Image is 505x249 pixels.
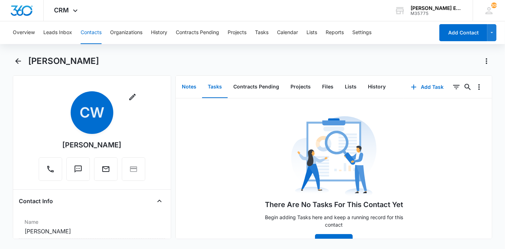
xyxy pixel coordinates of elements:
h4: Contact Info [19,197,53,205]
div: account id [411,11,462,16]
div: Name[PERSON_NAME] [19,215,165,239]
label: Name [25,218,159,226]
button: Organizations [110,21,142,44]
h1: There Are No Tasks For This Contact Yet [265,199,403,210]
div: account name [411,5,462,11]
button: Projects [228,21,246,44]
button: Call [39,157,62,181]
div: [PERSON_NAME] [62,140,121,150]
img: No Data [291,114,376,199]
span: CRM [54,6,69,14]
button: Tasks [202,76,228,98]
button: Contracts Pending [176,21,219,44]
button: History [151,21,167,44]
button: Add Task [404,79,451,96]
button: Text [66,157,90,181]
button: Settings [352,21,371,44]
button: Email [94,157,118,181]
button: History [362,76,391,98]
button: Projects [285,76,316,98]
button: Actions [481,55,492,67]
button: Notes [176,76,202,98]
button: Add Contact [439,24,487,41]
button: Tasks [255,21,268,44]
p: Begin adding Tasks here and keep a running record for this contact [259,213,408,228]
span: CW [71,91,113,134]
button: Lists [306,21,317,44]
button: Contacts [81,21,102,44]
a: Text [66,168,90,174]
button: Files [316,76,339,98]
button: Overflow Menu [473,81,485,93]
button: Search... [462,81,473,93]
a: Email [94,168,118,174]
dd: [PERSON_NAME] [25,227,159,236]
button: Contracts Pending [228,76,285,98]
a: Call [39,168,62,174]
span: 300 [491,2,497,8]
button: Lists [339,76,362,98]
div: notifications count [491,2,497,8]
h1: [PERSON_NAME] [28,56,99,66]
button: Back [13,55,24,67]
button: Leads Inbox [43,21,72,44]
button: Reports [326,21,344,44]
button: Filters [451,81,462,93]
button: Calendar [277,21,298,44]
button: Overview [13,21,35,44]
button: Close [154,195,165,207]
